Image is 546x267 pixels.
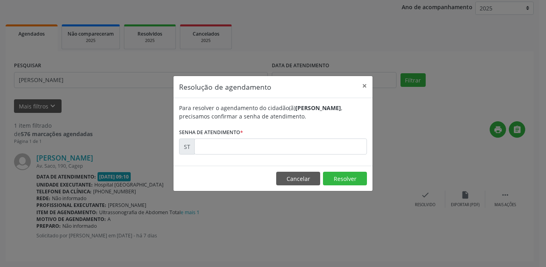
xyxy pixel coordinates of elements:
[179,139,195,155] div: ST
[179,82,271,92] h5: Resolução de agendamento
[276,172,320,185] button: Cancelar
[179,126,243,139] label: Senha de atendimento
[295,104,341,112] b: [PERSON_NAME]
[357,76,373,96] button: Close
[323,172,367,185] button: Resolver
[179,104,367,120] div: Para resolver o agendamento do cidadão(ã) , precisamos confirmar a senha de atendimento.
